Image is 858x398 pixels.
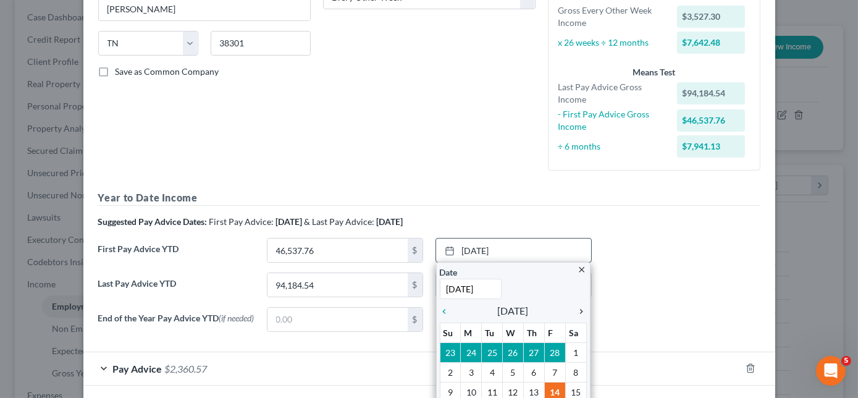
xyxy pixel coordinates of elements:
th: Sa [565,323,586,343]
td: 8 [565,363,586,383]
div: $ [408,273,423,297]
strong: [DATE] [276,216,303,227]
span: First Pay Advice: [209,216,274,227]
a: [DATE] [436,239,591,262]
td: 5 [503,363,524,383]
span: 5 [841,356,851,366]
div: $94,184.54 [677,82,745,104]
label: Date [440,266,458,279]
span: [DATE] [498,303,529,318]
input: 0.00 [267,273,408,297]
th: M [461,323,482,343]
td: 6 [523,363,544,383]
td: 28 [544,343,565,363]
div: $3,527.30 [677,6,745,28]
div: $ [408,308,423,331]
span: Save as Common Company [116,66,219,77]
th: Su [440,323,461,343]
div: $46,537.76 [677,109,745,132]
th: F [544,323,565,343]
strong: Suggested Pay Advice Dates: [98,216,208,227]
input: Enter zip... [211,31,311,56]
h5: Year to Date Income [98,190,760,206]
div: $7,642.48 [677,32,745,54]
td: 24 [461,343,482,363]
input: 0.00 [267,308,408,331]
i: chevron_right [571,307,587,316]
a: chevron_right [571,303,587,318]
span: (if needed) [219,313,254,323]
label: First Pay Advice YTD [92,238,261,273]
th: Tu [482,323,503,343]
td: 7 [544,363,565,383]
td: 4 [482,363,503,383]
td: 25 [482,343,503,363]
td: 27 [523,343,544,363]
div: Gross Every Other Week Income [552,4,671,29]
div: x 26 weeks ÷ 12 months [552,36,671,49]
div: ÷ 6 months [552,140,671,153]
div: Last Pay Advice Gross Income [552,81,671,106]
input: 1/1/2013 [440,279,502,299]
td: 2 [440,363,461,383]
iframe: Intercom live chat [816,356,846,386]
div: - First Pay Advice Gross Income [552,108,671,133]
strong: [DATE] [377,216,403,227]
div: $7,941.13 [677,135,745,158]
label: Last Pay Advice YTD [92,273,261,307]
div: $ [408,239,423,262]
span: $2,360.57 [165,363,208,375]
th: W [503,323,524,343]
td: 1 [565,343,586,363]
div: Means Test [558,66,750,78]
span: & Last Pay Advice: [305,216,375,227]
input: 0.00 [267,239,408,262]
i: chevron_left [440,307,456,316]
span: Pay Advice [113,363,162,375]
td: 26 [503,343,524,363]
th: Th [523,323,544,343]
td: 3 [461,363,482,383]
a: chevron_left [440,303,456,318]
label: End of the Year Pay Advice YTD [92,307,261,342]
td: 23 [440,343,461,363]
i: close [578,265,587,274]
a: close [578,262,587,276]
